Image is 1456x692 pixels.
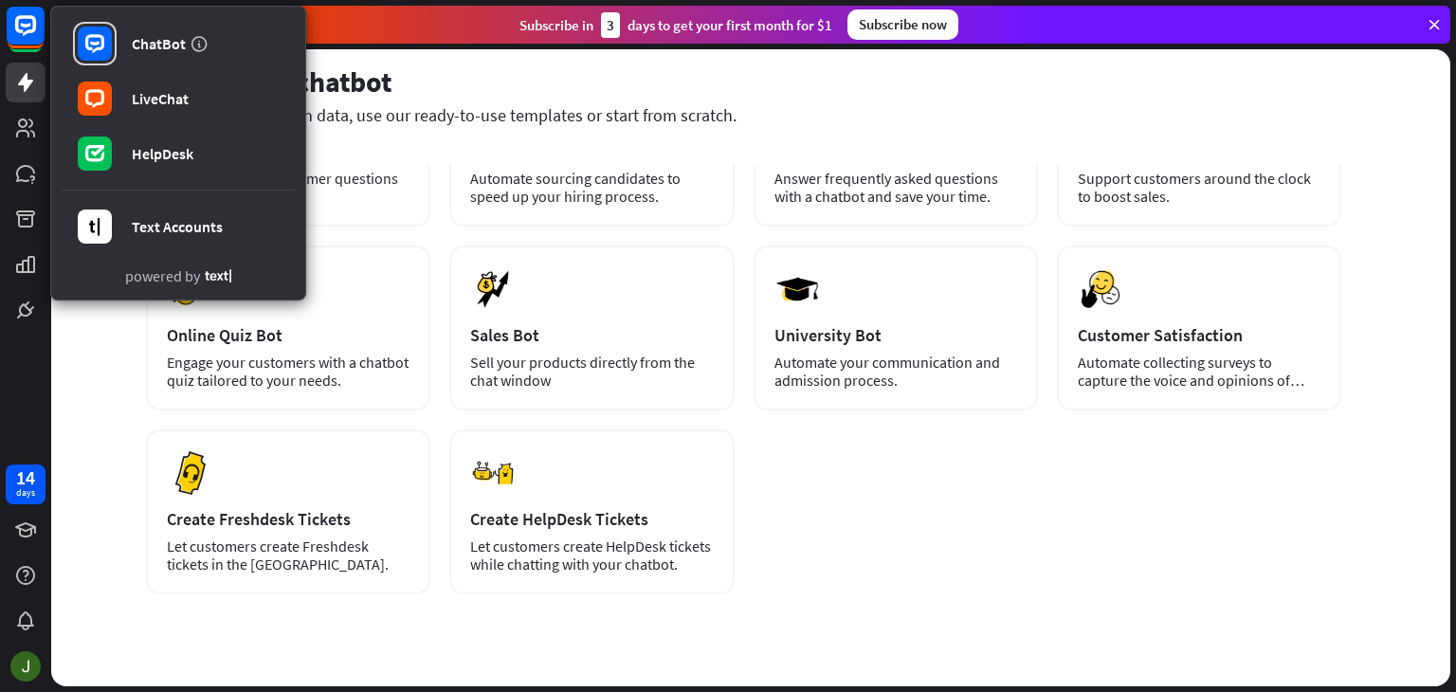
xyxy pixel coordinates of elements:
[774,170,1017,206] div: Answer frequently asked questions with a chatbot and save your time.
[470,354,713,390] div: Sell your products directly from the chat window
[167,324,409,346] div: Online Quiz Bot
[601,12,620,38] div: 3
[15,8,72,64] button: Open LiveChat chat widget
[774,354,1017,390] div: Automate your communication and admission process.
[1078,324,1320,346] div: Customer Satisfaction
[167,508,409,530] div: Create Freshdesk Tickets
[1078,170,1320,206] div: Support customers around the clock to boost sales.
[470,324,713,346] div: Sales Bot
[470,508,713,530] div: Create HelpDesk Tickets
[16,486,35,500] div: days
[146,104,1341,126] div: Train your chatbot with data, use our ready-to-use templates or start from scratch.
[167,354,409,390] div: Engage your customers with a chatbot quiz tailored to your needs.
[16,469,35,486] div: 14
[1078,354,1320,390] div: Automate collecting surveys to capture the voice and opinions of your customers.
[6,464,45,504] a: 14 days
[519,12,832,38] div: Subscribe in days to get your first month for $1
[774,324,1017,346] div: University Bot
[167,537,409,574] div: Let customers create Freshdesk tickets in the [GEOGRAPHIC_DATA].
[146,64,1341,100] div: Set up your chatbot
[470,537,713,574] div: Let customers create HelpDesk tickets while chatting with your chatbot.
[847,9,958,40] div: Subscribe now
[470,170,713,206] div: Automate sourcing candidates to speed up your hiring process.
